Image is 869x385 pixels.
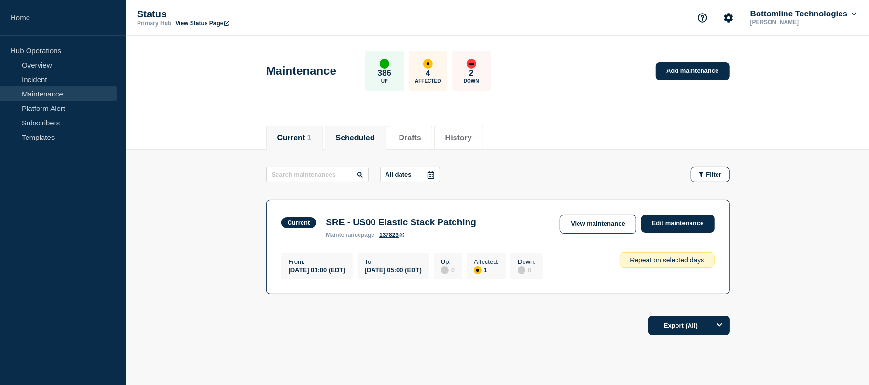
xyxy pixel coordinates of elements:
a: 137823 [379,232,404,238]
button: History [445,134,472,142]
button: Export (All) [648,316,730,335]
div: disabled [518,266,525,274]
p: Primary Hub [137,20,171,27]
p: Affected : [474,258,498,265]
p: 2 [469,69,473,78]
a: View Status Page [175,20,229,27]
p: All dates [386,171,412,178]
div: 0 [518,265,536,274]
a: Edit maintenance [641,215,715,233]
p: Up : [441,258,455,265]
a: Add maintenance [656,62,729,80]
button: Drafts [399,134,421,142]
h3: SRE - US00 Elastic Stack Patching [326,217,476,228]
span: maintenance [326,232,361,238]
div: [DATE] 01:00 (EDT) [289,265,345,274]
input: Search maintenances [266,167,369,182]
p: Affected [415,78,441,83]
button: Support [692,8,713,28]
button: All dates [380,167,440,182]
div: 0 [441,265,455,274]
div: affected [423,59,433,69]
button: Scheduled [336,134,375,142]
button: Current 1 [277,134,312,142]
div: disabled [441,266,449,274]
a: View maintenance [560,215,636,234]
button: Account settings [718,8,739,28]
h1: Maintenance [266,64,336,78]
p: [PERSON_NAME] [748,19,849,26]
p: Down : [518,258,536,265]
p: From : [289,258,345,265]
span: Filter [706,171,722,178]
div: Repeat on selected days [620,252,714,268]
p: Down [464,78,479,83]
div: 1 [474,265,498,274]
div: affected [474,266,482,274]
div: up [380,59,389,69]
p: 4 [426,69,430,78]
p: Up [381,78,388,83]
div: [DATE] 05:00 (EDT) [365,265,422,274]
button: Filter [691,167,730,182]
span: 1 [307,134,312,142]
p: page [326,232,374,238]
p: To : [365,258,422,265]
button: Options [710,316,730,335]
p: Status [137,9,330,20]
button: Bottomline Technologies [748,9,858,19]
p: 386 [378,69,391,78]
div: down [467,59,476,69]
div: Current [288,219,310,226]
